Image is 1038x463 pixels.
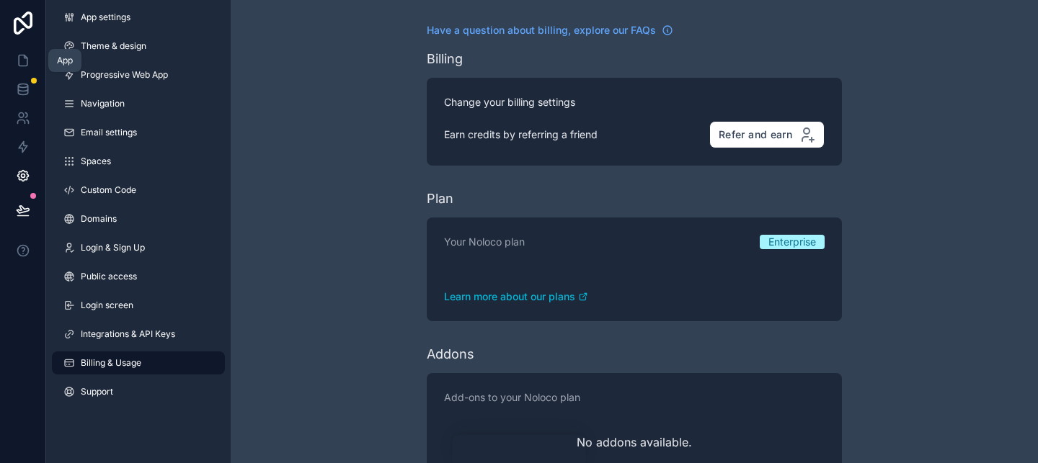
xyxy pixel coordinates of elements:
a: Navigation [52,92,225,115]
span: Refer and earn [719,128,792,141]
span: Learn more about our plans [444,289,575,304]
span: Theme & design [81,40,146,52]
a: Have a question about billing, explore our FAQs [427,23,673,37]
span: Progressive Web App [81,69,168,81]
span: Billing & Usage [81,357,141,369]
a: Progressive Web App [52,63,225,86]
p: Earn credits by referring a friend [444,127,598,142]
a: Support [52,380,225,403]
a: Billing & Usage [52,351,225,374]
a: Learn more about our plans [444,289,825,304]
span: Support [81,386,113,397]
a: Integrations & API Keys [52,323,225,346]
p: Add-ons to your Noloco plan [444,390,825,405]
span: Email settings [81,127,137,138]
a: Login & Sign Up [52,236,225,259]
a: Spaces [52,150,225,173]
p: Change your billing settings [444,95,575,109]
div: Plan [427,189,453,209]
button: Refer and earn [709,121,825,148]
span: Custom Code [81,184,136,196]
a: Public access [52,265,225,288]
span: Login & Sign Up [81,242,145,253]
span: Enterprise [768,235,816,249]
span: Public access [81,271,137,282]
span: Spaces [81,156,111,167]
div: App [57,55,73,66]
a: Theme & design [52,35,225,58]
p: No addons available. [444,433,825,451]
a: App settings [52,6,225,29]
span: Have a question about billing, explore our FAQs [427,23,656,37]
span: Navigation [81,98,125,109]
a: Login screen [52,294,225,317]
span: Domains [81,213,117,225]
div: Addons [427,344,474,364]
p: Your Noloco plan [444,235,525,249]
span: App settings [81,12,130,23]
a: Email settings [52,121,225,144]
a: Custom Code [52,179,225,202]
div: Billing [427,49,463,69]
span: Integrations & API Keys [81,328,175,340]
a: Domains [52,207,225,230]
span: Login screen [81,300,133,311]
